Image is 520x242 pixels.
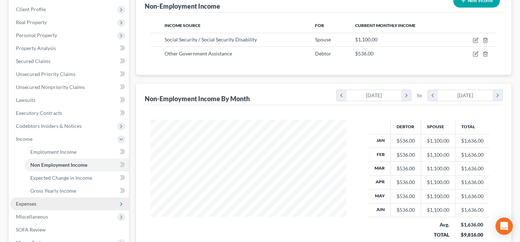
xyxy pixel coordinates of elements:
[25,145,129,158] a: Employment Income
[145,94,250,103] div: Non-Employment Income By Month
[315,36,331,42] span: Spouse
[427,151,449,158] div: $1,100.00
[421,120,455,134] th: Spouse
[397,137,415,144] div: $536.00
[16,201,36,207] span: Expenses
[401,90,411,101] i: chevron_right
[369,134,391,148] th: Jan
[428,90,438,101] i: chevron_left
[16,19,47,25] span: Real Property
[355,36,377,42] span: $1,100.00
[397,193,415,200] div: $536.00
[455,148,489,161] td: $1,636.00
[493,90,502,101] i: chevron_right
[25,171,129,184] a: Expected Change in Income
[165,23,201,28] span: Income Source
[10,55,129,68] a: Secured Claims
[25,184,129,197] a: Gross Yearly Income
[369,148,391,161] th: Feb
[346,90,402,101] div: [DATE]
[369,175,391,189] th: Apr
[417,92,422,99] span: to
[461,231,484,238] div: $9,816.00
[25,158,129,171] a: Non Employment Income
[315,23,324,28] span: For
[390,120,421,134] th: Debtor
[455,120,489,134] th: Total
[10,94,129,107] a: Lawsuits
[427,206,449,214] div: $1,100.00
[455,203,489,217] td: $1,636.00
[397,165,415,172] div: $536.00
[427,137,449,144] div: $1,100.00
[10,81,129,94] a: Unsecured Nonpriority Claims
[30,162,87,168] span: Non Employment Income
[438,90,493,101] div: [DATE]
[455,162,489,175] td: $1,636.00
[455,175,489,189] td: $1,636.00
[355,23,416,28] span: Current Monthly Income
[369,162,391,175] th: Mar
[397,151,415,158] div: $536.00
[30,188,76,194] span: Gross Yearly Income
[16,32,57,38] span: Personal Property
[16,58,51,64] span: Secured Claims
[30,149,77,155] span: Employment Income
[145,2,220,10] div: Non-Employment Income
[397,206,415,214] div: $536.00
[397,179,415,186] div: $536.00
[16,71,75,77] span: Unsecured Priority Claims
[16,110,62,116] span: Executory Contracts
[369,189,391,203] th: May
[16,97,35,103] span: Lawsuits
[16,214,48,220] span: Miscellaneous
[16,123,82,129] span: Codebtors Insiders & Notices
[495,218,513,235] div: Open Intercom Messenger
[16,227,46,233] span: SOFA Review
[30,175,92,181] span: Expected Change in Income
[165,36,257,42] span: Social Security / Social Security Disability
[10,107,129,120] a: Executory Contracts
[427,231,449,238] div: TOTAL
[16,45,56,51] span: Property Analysis
[427,165,449,172] div: $1,100.00
[369,203,391,217] th: Jun
[16,6,46,12] span: Client Profile
[455,189,489,203] td: $1,636.00
[10,42,129,55] a: Property Analysis
[165,50,232,57] span: Other Government Assistance
[427,221,449,228] div: Avg.
[315,50,331,57] span: Debtor
[355,50,373,57] span: $536.00
[455,134,489,148] td: $1,636.00
[10,223,129,236] a: SOFA Review
[337,90,346,101] i: chevron_left
[427,193,449,200] div: $1,100.00
[16,136,32,142] span: Income
[16,84,85,90] span: Unsecured Nonpriority Claims
[427,179,449,186] div: $1,100.00
[461,221,484,228] div: $1,636.00
[10,68,129,81] a: Unsecured Priority Claims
